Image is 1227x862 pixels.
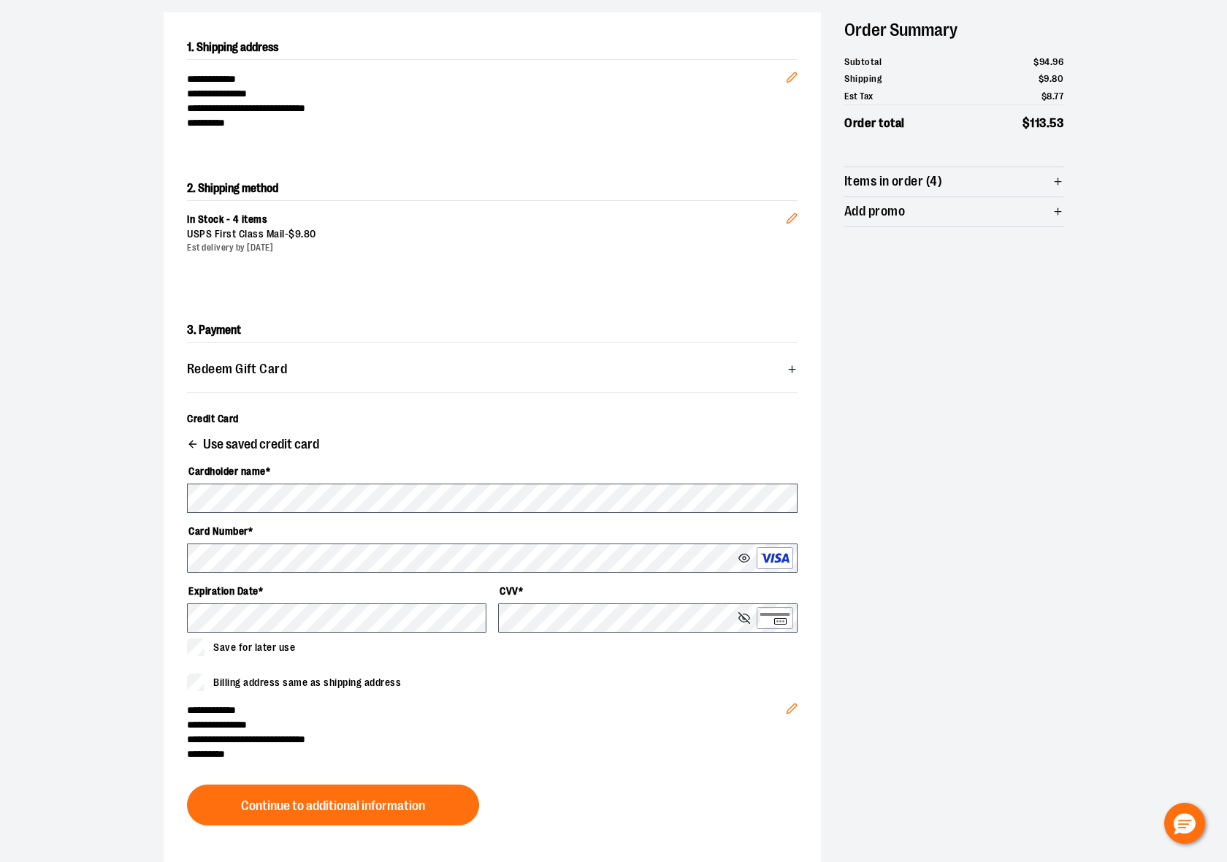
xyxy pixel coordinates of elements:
h2: 3. Payment [187,319,798,343]
span: $ [1041,91,1047,102]
span: . [1047,116,1050,130]
label: Card Number * [187,519,798,543]
span: Shipping [844,72,882,86]
span: Use saved credit card [203,438,319,451]
button: Continue to additional information [187,785,479,825]
span: 94 [1039,56,1050,67]
div: In Stock - 4 items [187,213,786,227]
span: 8 [1047,91,1052,102]
span: . [1052,91,1055,102]
span: Save for later use [213,640,295,655]
div: Est delivery by [DATE] [187,242,786,254]
span: 80 [304,228,316,240]
span: Order total [844,114,905,133]
button: Edit [774,48,809,99]
span: $ [1022,116,1031,130]
span: . [1050,56,1053,67]
input: Save for later use [187,638,204,656]
input: Billing address same as shipping address [187,674,204,691]
span: Credit Card [187,413,239,424]
label: Expiration Date * [187,579,486,603]
span: $ [1033,56,1039,67]
h2: 1. Shipping address [187,36,798,60]
button: Edit [774,679,809,731]
button: Add promo [844,197,1063,226]
label: Cardholder name * [187,459,798,484]
span: Add promo [844,205,905,218]
span: Continue to additional information [241,799,425,813]
button: Redeem Gift Card [187,354,798,384]
h2: 2. Shipping method [187,177,798,200]
span: 77 [1054,91,1063,102]
span: 9 [295,228,302,240]
span: Est Tax [844,89,874,104]
button: Edit [774,189,809,240]
span: Subtotal [844,55,882,69]
button: Items in order (4) [844,167,1063,197]
span: . [301,228,304,240]
span: $ [1039,73,1044,84]
span: 9 [1044,73,1050,84]
span: Billing address same as shipping address [213,675,401,690]
span: 80 [1052,73,1063,84]
div: USPS First Class Mail - [187,227,786,242]
span: $ [288,228,295,240]
span: . [1050,73,1052,84]
button: Hello, have a question? Let’s chat. [1164,803,1205,844]
span: 53 [1050,116,1063,130]
label: CVV * [498,579,798,603]
button: Use saved credit card [187,438,319,454]
span: Redeem Gift Card [187,362,287,376]
span: 113 [1030,116,1047,130]
span: 96 [1052,56,1063,67]
span: Items in order (4) [844,175,942,188]
h2: Order Summary [844,12,1063,47]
